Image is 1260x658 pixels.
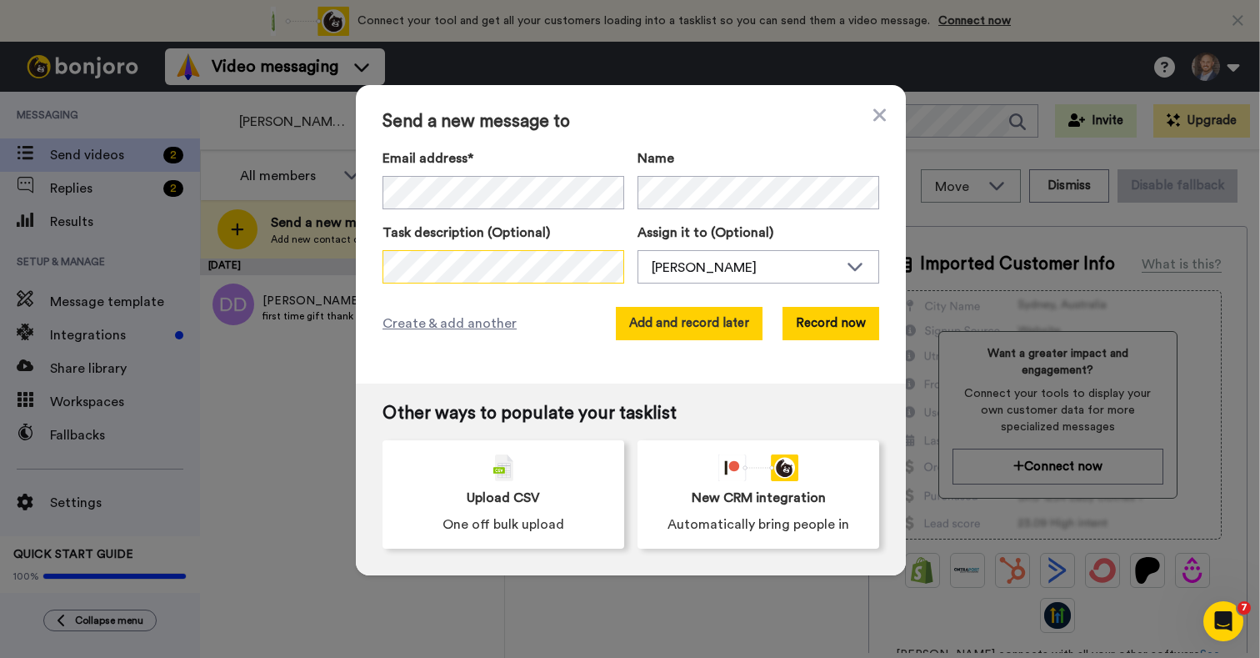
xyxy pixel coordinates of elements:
button: Record now [782,307,879,340]
span: Automatically bring people in [667,515,849,535]
span: Send a new message to [382,112,879,132]
div: animation [718,455,798,481]
span: One off bulk upload [442,515,564,535]
button: Add and record later [616,307,762,340]
span: Other ways to populate your tasklist [382,404,879,424]
label: Task description (Optional) [382,223,624,243]
span: 7 [1237,601,1251,615]
div: [PERSON_NAME] [652,258,838,278]
span: Upload CSV [467,488,540,508]
label: Assign it to (Optional) [637,223,879,243]
label: Email address* [382,148,624,168]
span: Create & add another [382,314,517,334]
span: Name [637,148,674,168]
iframe: Intercom live chat [1203,601,1243,641]
img: csv-grey.png [493,455,513,481]
span: New CRM integration [692,488,826,508]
